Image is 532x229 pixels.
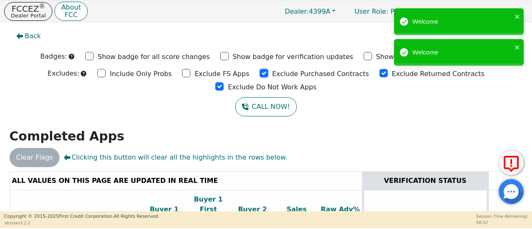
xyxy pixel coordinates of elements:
[11,5,46,13] p: FCCEZ
[228,82,316,92] p: Exclude Do Not Work Apps
[515,42,520,52] button: close
[4,213,159,220] p: Copyright © 2015- 2025 First Credit Corporation.
[61,4,81,11] p: About
[64,153,287,163] span: Clicking this button will clear all the highlights in the rows below.
[285,7,309,15] span: Dealer:
[61,12,81,18] p: FCC
[346,3,424,20] p: Primary
[54,2,87,21] button: AboutFCC
[10,129,125,143] strong: Completed Apps
[412,48,512,57] div: Welcome
[195,69,249,79] p: Exclude FS Apps
[285,7,330,15] span: 4399A
[39,2,45,10] sup: ®
[392,69,485,79] p: Exclude Returned Contracts
[515,12,520,21] button: close
[476,219,528,226] p: 58:52
[10,27,48,46] button: Back
[25,31,41,41] span: Back
[98,52,210,62] p: Show badge for all score changes
[476,213,528,219] p: Session Time Remaining:
[426,5,528,18] button: 4399A:[PERSON_NAME]
[276,5,344,18] button: Dealer:4399A
[40,52,67,62] p: Badges:
[235,97,296,116] button: CALL NOW!
[110,69,172,79] p: Include Only Probs
[272,69,369,79] p: Exclude Purchased Contracts
[412,17,512,27] div: Welcome
[113,214,159,219] span: All Rights Reserved.
[376,52,492,62] p: Show badge for new problem code
[4,220,159,226] p: Version 3.2.2
[233,52,353,62] p: Show badge for verification updates
[11,13,46,18] p: Dealer Portal
[346,3,424,20] a: User Role: Primary
[499,150,524,175] button: Report Error to FCC
[355,7,388,15] span: User Role :
[4,2,52,21] button: FCCEZ®Dealer Portal
[47,69,79,79] p: Excludes:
